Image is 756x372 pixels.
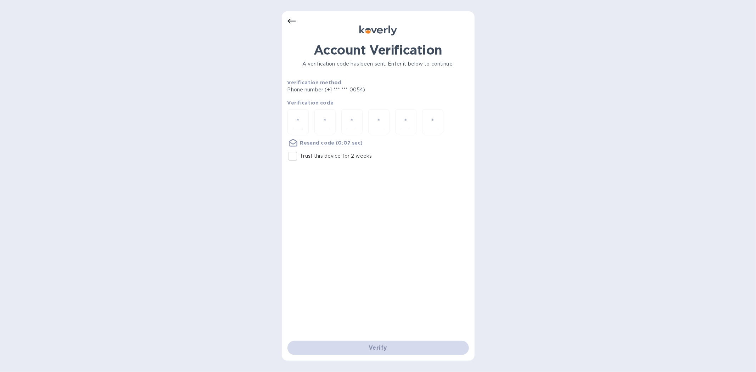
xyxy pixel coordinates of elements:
h1: Account Verification [287,43,469,57]
p: Phone number (+1 *** *** 0054) [287,86,420,94]
b: Verification method [287,80,342,85]
u: Resend code (0:07 sec) [300,140,363,146]
p: Verification code [287,99,469,106]
p: Trust this device for 2 weeks [300,152,372,160]
p: A verification code has been sent. Enter it below to continue. [287,60,469,68]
